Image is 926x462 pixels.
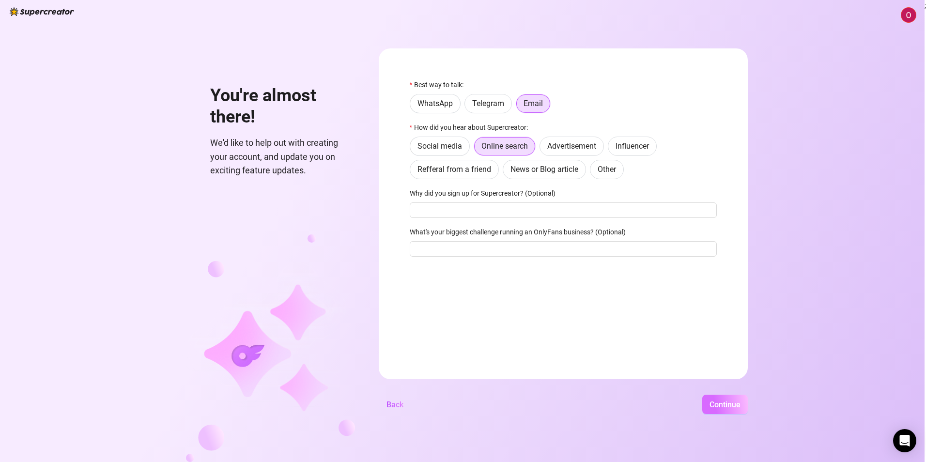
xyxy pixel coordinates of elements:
[472,99,504,108] span: Telegram
[710,400,741,409] span: Continue
[417,165,491,174] span: Refferal from a friend
[379,395,411,414] button: Back
[10,7,74,16] img: logo
[524,99,543,108] span: Email
[210,85,355,127] h1: You're almost there!
[481,141,528,151] span: Online search
[210,136,355,177] span: We'd like to help out with creating your account, and update you on exciting feature updates.
[410,188,562,199] label: Why did you sign up for Supercreator? (Optional)
[598,165,616,174] span: Other
[410,122,534,133] label: How did you hear about Supercreator:
[410,202,717,218] input: Why did you sign up for Supercreator? (Optional)
[410,79,470,90] label: Best way to talk:
[893,429,916,452] div: Open Intercom Messenger
[417,99,453,108] span: WhatsApp
[616,141,649,151] span: Influencer
[547,141,596,151] span: Advertisement
[417,141,462,151] span: Social media
[410,241,717,257] input: What's your biggest challenge running an OnlyFans business? (Optional)
[901,8,916,22] img: ACg8ocLkDB9tRlNiRYVwCzIxMkyx1FCsc_ICqZGay9Q1L3Hf3L3hTg=s96-c
[410,227,632,237] label: What's your biggest challenge running an OnlyFans business? (Optional)
[510,165,578,174] span: News or Blog article
[702,395,748,414] button: Continue
[386,400,403,409] span: Back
